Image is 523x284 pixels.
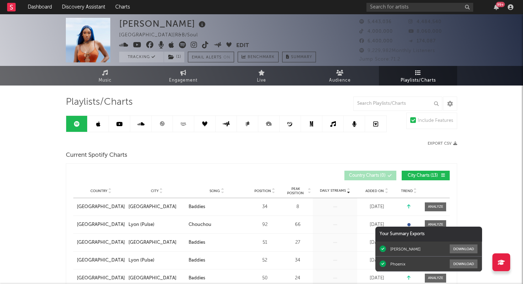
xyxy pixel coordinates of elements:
[408,29,442,34] span: 8,060,000
[379,66,457,86] a: Playlists/Charts
[189,203,205,211] div: Baddies
[66,151,127,160] span: Current Spotify Charts
[128,203,176,211] div: [GEOGRAPHIC_DATA]
[359,203,395,211] div: [DATE]
[365,189,384,193] span: Added On
[66,98,133,107] span: Playlists/Charts
[128,257,185,264] a: Lyon (Pulse)
[128,239,176,246] div: [GEOGRAPHIC_DATA]
[128,203,185,211] a: [GEOGRAPHIC_DATA]
[366,3,473,12] input: Search for artists
[189,203,245,211] a: Baddies
[99,76,112,85] span: Music
[223,56,230,60] em: On
[282,52,316,62] button: Summary
[90,189,107,193] span: Country
[406,174,439,178] span: City Charts ( 13 )
[494,4,499,10] button: 99+
[408,20,442,24] span: 4,484,540
[66,66,144,86] a: Music
[77,257,125,264] a: [GEOGRAPHIC_DATA]
[450,259,477,268] button: Download
[119,18,207,30] div: [PERSON_NAME]
[284,203,311,211] div: 8
[189,239,205,246] div: Baddies
[128,275,185,282] a: [GEOGRAPHIC_DATA]
[284,275,311,282] div: 24
[128,275,176,282] div: [GEOGRAPHIC_DATA]
[401,189,413,193] span: Trend
[189,257,205,264] div: Baddies
[428,141,457,146] button: Export CSV
[169,76,197,85] span: Engagement
[450,244,477,253] button: Download
[320,188,346,193] span: Daily Streams
[359,20,392,24] span: 5,443,036
[249,257,281,264] div: 52
[189,239,245,246] a: Baddies
[496,2,505,7] div: 99 +
[284,221,311,228] div: 66
[390,247,421,252] div: [PERSON_NAME]
[359,257,395,264] div: [DATE]
[249,221,281,228] div: 92
[390,262,405,267] div: Phoenix
[359,39,393,43] span: 6,400,000
[128,221,154,228] div: Lyon (Pulse)
[248,53,275,62] span: Benchmark
[189,221,211,228] div: Chouchou
[408,39,436,43] span: 174,087
[418,117,453,125] div: Include Features
[359,239,395,246] div: [DATE]
[119,52,164,62] button: Tracking
[284,239,311,246] div: 27
[249,203,281,211] div: 34
[291,55,312,59] span: Summary
[375,227,482,242] div: Your Summary Exports
[349,174,386,178] span: Country Charts ( 0 )
[119,31,206,40] div: [GEOGRAPHIC_DATA] | R&B/Soul
[238,52,279,62] a: Benchmark
[249,239,281,246] div: 51
[189,275,205,282] div: Baddies
[128,221,185,228] a: Lyon (Pulse)
[144,66,222,86] a: Engagement
[236,41,249,50] button: Edit
[210,189,220,193] span: Song
[188,52,234,62] button: Email AlertsOn
[301,66,379,86] a: Audience
[254,189,271,193] span: Position
[284,187,307,195] span: Peak Position
[189,221,245,228] a: Chouchou
[164,52,185,62] span: ( 1 )
[402,171,450,180] button: City Charts(13)
[77,203,125,211] a: [GEOGRAPHIC_DATA]
[344,171,396,180] button: Country Charts(0)
[401,76,436,85] span: Playlists/Charts
[189,257,245,264] a: Baddies
[359,221,395,228] div: [DATE]
[284,257,311,264] div: 34
[222,66,301,86] a: Live
[249,275,281,282] div: 50
[329,76,351,85] span: Audience
[77,221,125,228] a: [GEOGRAPHIC_DATA]
[128,257,154,264] div: Lyon (Pulse)
[359,275,395,282] div: [DATE]
[164,52,184,62] button: (1)
[77,239,125,246] a: [GEOGRAPHIC_DATA]
[359,29,393,34] span: 4,000,000
[353,97,442,111] input: Search Playlists/Charts
[151,189,159,193] span: City
[128,239,185,246] a: [GEOGRAPHIC_DATA]
[257,76,266,85] span: Live
[77,275,125,282] a: [GEOGRAPHIC_DATA]
[359,57,400,62] span: Jump Score: 71.2
[189,275,245,282] a: Baddies
[359,48,435,53] span: 9,229,982 Monthly Listeners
